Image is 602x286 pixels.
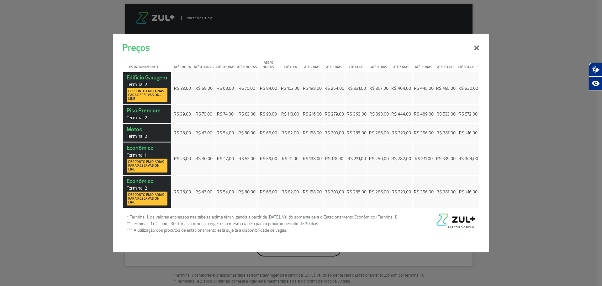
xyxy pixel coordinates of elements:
[123,55,171,71] th: Estacionamento
[347,85,366,91] span: R$ 331,00
[303,130,322,135] span: R$ 158,00
[195,156,213,161] span: R$ 40,00
[217,111,234,117] span: R$ 74,00
[369,85,388,91] span: R$ 357,00
[325,111,344,117] span: R$ 279,00
[369,156,389,161] span: R$ 250,00
[414,189,434,194] span: R$ 356,00
[324,55,345,71] th: Até 3 dias
[260,85,277,91] span: R$ 84,00
[236,55,257,71] th: Até 8 horas
[258,55,279,71] th: Até 10 horas
[195,130,212,135] span: R$ 47,00
[369,130,389,135] span: R$ 286,00
[414,130,434,135] span: R$ 356,00
[260,189,277,194] span: R$ 68,00
[281,85,299,91] span: R$ 103,00
[174,156,191,161] span: R$ 23,00
[390,55,412,71] th: Até 7 dias
[414,85,434,91] span: R$ 445,00
[391,85,411,91] span: R$ 404,00
[325,156,343,161] span: R$ 178,00
[127,82,167,88] span: Terminal 2
[413,55,435,71] th: Até 10 dias
[459,189,478,194] span: R$ 416,00
[196,111,212,117] span: R$ 70,00
[127,185,167,191] span: Terminal 2
[435,55,457,71] th: Até 15 dias
[281,111,299,117] span: R$ 113,00
[282,156,298,161] span: R$ 72,00
[589,63,602,77] button: Abrir tradutor de língua de sinais.
[122,40,150,55] h5: Preços
[392,130,411,135] span: R$ 323,00
[127,227,399,234] span: *** A utilização dos produtos de estacionamento está sujeita à disponibilidade de vagas.
[172,55,193,71] th: Até 1 hora
[459,130,478,135] span: R$ 416,00
[301,55,323,71] th: Até 2 dias
[127,152,167,158] span: Terminal 1
[128,89,166,101] span: Desconto em diárias para reservas on-line
[435,214,475,226] img: logo-zul-black.png
[436,130,456,135] span: R$ 387,00
[368,55,390,71] th: Até 5 dias
[347,156,366,161] span: R$ 231,00
[128,160,166,171] span: Desconto em diárias para reservas on-line
[436,111,456,117] span: R$ 533,00
[369,111,389,117] span: R$ 393,00
[127,177,167,206] strong: Econômico
[127,126,167,139] strong: Motos
[260,111,277,117] span: R$ 93,00
[414,111,434,117] span: R$ 489,00
[436,156,456,161] span: R$ 339,00
[127,133,167,139] span: Terminal 2
[217,156,234,161] span: R$ 47,00
[195,189,212,194] span: R$ 47,00
[458,85,478,91] span: R$ 520,00
[238,189,256,194] span: R$ 60,00
[415,156,433,161] span: R$ 311,00
[392,189,411,194] span: R$ 323,00
[239,85,255,91] span: R$ 76,00
[239,111,256,117] span: R$ 83,00
[282,189,299,194] span: R$ 82,00
[195,85,213,91] span: R$ 58,00
[325,130,344,135] span: R$ 203,00
[347,111,367,117] span: R$ 363,00
[448,226,475,229] span: Parceiro Oficial
[303,156,322,161] span: R$ 138,00
[127,74,167,102] strong: Edifício Garagem
[589,77,602,90] button: Abrir recursos assistivos.
[346,55,367,71] th: Até 4 dias
[127,107,167,121] strong: Piso Premium
[127,144,167,173] strong: Econômico
[459,111,478,117] span: R$ 572,00
[325,85,344,91] span: R$ 254,00
[174,189,191,194] span: R$ 26,00
[282,130,299,135] span: R$ 82,00
[325,189,344,194] span: R$ 203,00
[127,220,399,227] span: ** Terminais 1 e 2: após 30 diárias, começa a viger esta mesma tabela para o próximo período de 3...
[391,156,411,161] span: R$ 282,00
[217,85,234,91] span: R$ 68,00
[128,193,166,204] span: Desconto em diárias para reservas on-line
[303,189,322,194] span: R$ 158,00
[589,63,602,90] div: Plugin de acessibilidade da Hand Talk.
[193,55,214,71] th: Até 4 horas
[347,189,367,194] span: R$ 265,00
[303,111,322,117] span: R$ 216,00
[436,189,456,194] span: R$ 387,00
[347,130,367,135] span: R$ 265,00
[174,130,191,135] span: R$ 26,00
[217,189,234,194] span: R$ 54,00
[217,130,234,135] span: R$ 54,00
[239,156,256,161] span: R$ 53,00
[174,111,191,117] span: R$ 39,00
[215,55,236,71] th: Até 6 horas
[369,189,389,194] span: R$ 286,00
[127,214,399,220] span: * Terminal 1: os valores expressos nas tabelas acima têm vigência a partir de [DATE]. Válido some...
[127,115,167,121] span: Terminal 2
[436,85,456,91] span: R$ 485,00
[279,55,301,71] th: Até 1 dia
[457,55,479,71] th: Até 30 dias**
